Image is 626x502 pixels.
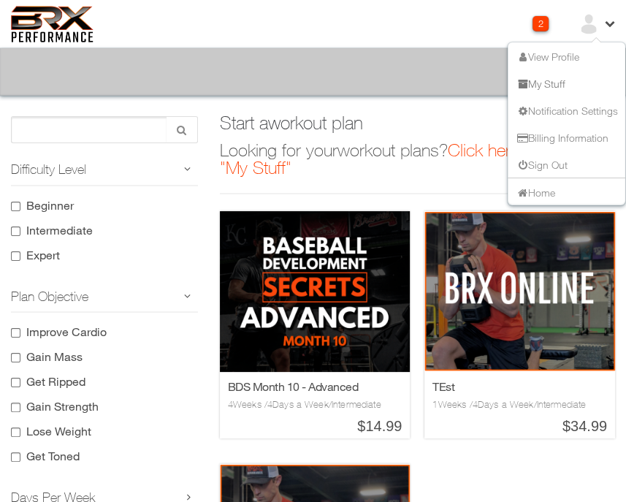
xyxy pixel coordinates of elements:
label: Improve Cardio [26,324,107,338]
label: Lose Weight [26,424,91,438]
h1: Looking for your workout plans ? [220,141,615,194]
label: Beginner [26,198,74,212]
strong: $ 34.99 [432,415,607,435]
a: Notification Settings [515,104,618,116]
h2: Difficulty Level [11,154,198,186]
a: Billing Information [515,131,608,143]
label: Gain Mass [26,349,83,363]
a: View Profile [515,50,579,62]
img: Profile [220,211,411,372]
label: Get Ripped [26,374,85,388]
strong: $ 14.99 [228,415,402,435]
img: ex-default-user.svg [578,13,600,35]
h3: 1 Weeks / 4 Days a Week / Intermediate [432,398,607,411]
h2: Start a workout plan [220,116,615,130]
a: Click here to access "My Stuff" [220,140,596,178]
a: Home [515,186,555,198]
h2: Plan Objective [11,281,198,313]
label: Gain Strength [26,399,99,413]
h3: 4 Weeks / 4 Days a Week / Intermediate [228,398,402,411]
label: Get Toned [26,449,80,463]
a: Sign Out [515,158,568,170]
label: Expert [26,248,60,262]
img: 6f7da32581c89ca25d665dc3aae533e4f14fe3ef_original.svg [11,6,93,42]
a: My Stuff [515,77,565,89]
a: BDS Month 10 - Advanced [228,379,359,393]
div: 2 [533,16,549,31]
a: TEst [432,379,454,393]
label: Intermediate [26,223,93,237]
img: Profile [424,211,615,372]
